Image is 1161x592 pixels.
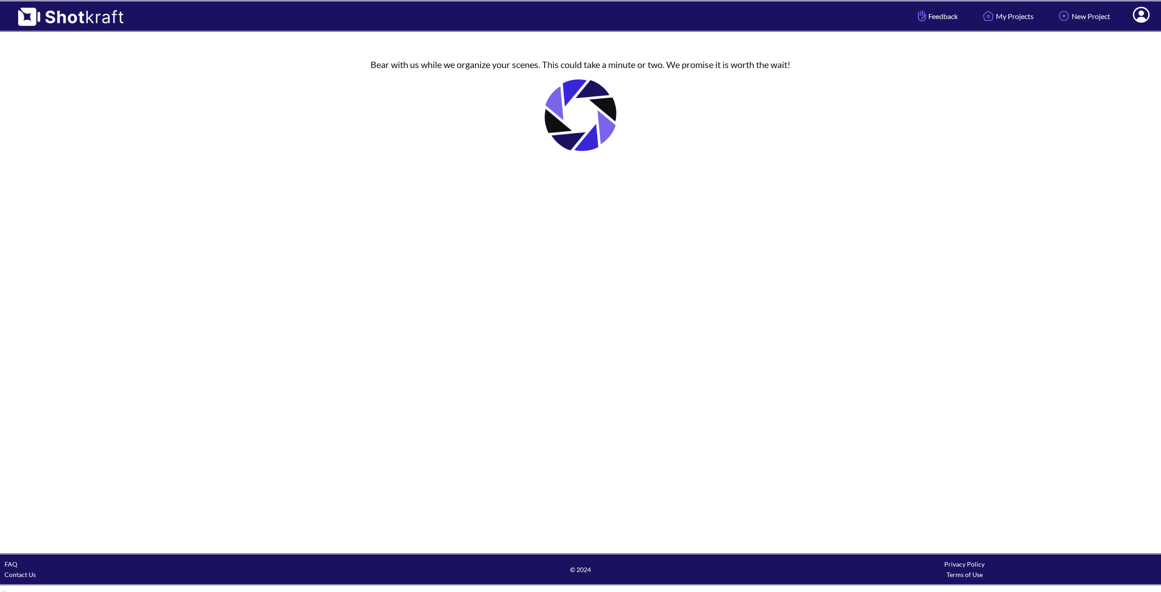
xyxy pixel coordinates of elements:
div: Terms of Use [772,569,1156,580]
a: New Project [1049,4,1117,28]
div: Privacy Policy [772,559,1156,569]
span: © 2024 [389,564,773,575]
img: Loading.. [535,70,626,161]
a: Contact Us [5,571,36,578]
img: Hand Icon [916,8,928,24]
a: My Projects [974,4,1040,28]
span: Feedback [916,11,958,21]
img: Home Icon [981,8,996,24]
img: Add Icon [1056,8,1072,24]
a: FAQ [5,560,17,568]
